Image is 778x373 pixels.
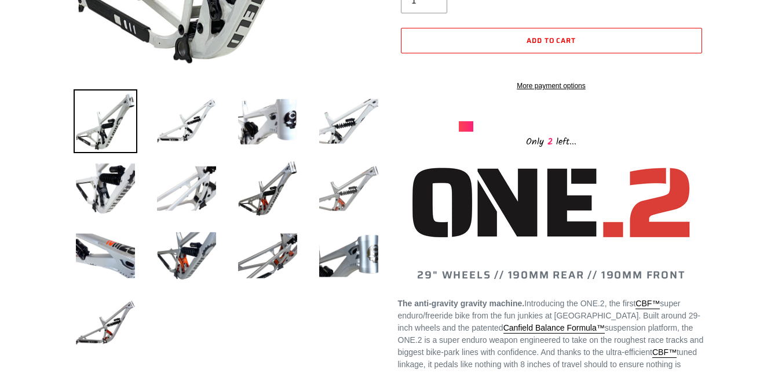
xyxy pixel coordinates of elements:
img: Load image into Gallery viewer, ONE.2 Super Enduro - Frameset [317,224,381,288]
span: Add to cart [527,35,576,46]
img: Load image into Gallery viewer, ONE.2 Super Enduro - Frameset [74,89,137,153]
img: Load image into Gallery viewer, ONE.2 Super Enduro - Frameset [155,157,218,220]
img: Load image into Gallery viewer, ONE.2 Super Enduro - Frameset [74,224,137,288]
a: Canfield Balance Formula™ [503,323,605,334]
span: 29" WHEELS // 190MM REAR // 190MM FRONT [417,267,685,283]
img: Load image into Gallery viewer, ONE.2 Super Enduro - Frameset [236,89,299,153]
img: Load image into Gallery viewer, ONE.2 Super Enduro - Frameset [155,224,218,288]
img: Load image into Gallery viewer, ONE.2 Super Enduro - Frameset [317,157,381,220]
a: More payment options [401,81,702,91]
a: CBF™ [652,347,677,358]
a: CBF™ [635,299,660,309]
span: suspension platform, the ONE.2 is a super enduro weapon engineered to take on the roughest race t... [398,323,704,357]
button: Add to cart [401,28,702,53]
span: super enduro/freeride bike from the fun junkies at [GEOGRAPHIC_DATA]. Built around 29-inch wheels... [398,299,700,332]
div: Only left... [459,132,644,150]
span: 2 [544,135,556,149]
img: Load image into Gallery viewer, ONE.2 Super Enduro - Frameset [155,89,218,153]
img: Load image into Gallery viewer, ONE.2 Super Enduro - Frameset [74,157,137,220]
img: Load image into Gallery viewer, ONE.2 Super Enduro - Frameset [74,291,137,355]
img: Load image into Gallery viewer, ONE.2 Super Enduro - Frameset [236,224,299,288]
img: Load image into Gallery viewer, ONE.2 Super Enduro - Frameset [236,157,299,220]
span: Introducing the ONE.2, the first [524,299,635,308]
img: Load image into Gallery viewer, ONE.2 Super Enduro - Frameset [317,89,381,153]
strong: The anti-gravity gravity machine. [398,299,525,308]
